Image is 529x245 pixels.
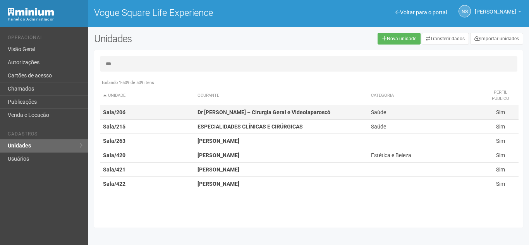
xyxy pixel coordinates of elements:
[8,35,82,43] li: Operacional
[103,166,125,173] strong: Sala/421
[496,152,505,158] span: Sim
[368,86,483,105] th: Categoria: activate to sort column ascending
[198,166,239,173] strong: [PERSON_NAME]
[198,123,303,130] strong: ESPECIALIDADES CLÍNICAS E CIRÚRGICAS
[103,181,125,187] strong: Sala/422
[496,166,505,173] span: Sim
[198,109,330,115] strong: Dr [PERSON_NAME] – Cirurgia Geral e Videolaparoscó
[368,120,483,134] td: Saúde
[459,5,471,17] a: NS
[496,109,505,115] span: Sim
[94,33,266,45] h2: Unidades
[103,123,125,130] strong: Sala/215
[368,105,483,120] td: Saúde
[483,86,519,105] th: Perfil público: activate to sort column ascending
[496,123,505,130] span: Sim
[8,16,82,23] div: Painel do Administrador
[475,10,521,16] a: [PERSON_NAME]
[198,181,239,187] strong: [PERSON_NAME]
[496,181,505,187] span: Sim
[470,33,523,45] a: Importar unidades
[422,33,469,45] a: Transferir dados
[94,8,303,18] h1: Vogue Square Life Experience
[368,148,483,163] td: Estética e Beleza
[103,152,125,158] strong: Sala/420
[8,8,54,16] img: Minium
[194,86,368,105] th: Ocupante: activate to sort column ascending
[378,33,421,45] a: Nova unidade
[496,138,505,144] span: Sim
[100,79,519,86] div: Exibindo 1-509 de 509 itens
[100,86,194,105] th: Unidade: activate to sort column descending
[475,1,516,15] span: Nicolle Silva
[8,131,82,139] li: Cadastros
[198,138,239,144] strong: [PERSON_NAME]
[103,138,125,144] strong: Sala/263
[395,9,447,15] a: Voltar para o portal
[103,109,125,115] strong: Sala/206
[198,152,239,158] strong: [PERSON_NAME]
